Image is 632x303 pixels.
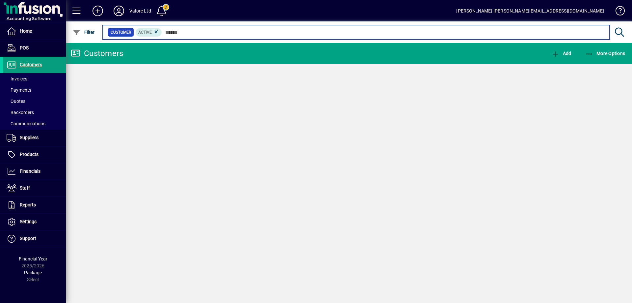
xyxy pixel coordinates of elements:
[7,121,45,126] span: Communications
[550,47,573,59] button: Add
[3,107,66,118] a: Backorders
[24,270,42,275] span: Package
[3,214,66,230] a: Settings
[585,51,625,56] span: More Options
[20,152,39,157] span: Products
[20,185,30,191] span: Staff
[7,87,31,93] span: Payments
[73,30,95,35] span: Filter
[108,5,129,17] button: Profile
[3,23,66,40] a: Home
[20,28,32,34] span: Home
[3,84,66,96] a: Payments
[456,6,604,16] div: [PERSON_NAME] [PERSON_NAME][EMAIL_ADDRESS][DOMAIN_NAME]
[7,99,25,104] span: Quotes
[3,130,66,146] a: Suppliers
[20,135,39,140] span: Suppliers
[3,96,66,107] a: Quotes
[136,28,162,37] mat-chip: Activation Status: Active
[71,26,96,38] button: Filter
[611,1,624,23] a: Knowledge Base
[20,219,37,224] span: Settings
[19,256,47,261] span: Financial Year
[111,29,131,36] span: Customer
[7,110,34,115] span: Backorders
[129,6,151,16] div: Valore Ltd
[138,30,152,35] span: Active
[20,236,36,241] span: Support
[20,62,42,67] span: Customers
[71,48,123,59] div: Customers
[20,202,36,207] span: Reports
[3,40,66,56] a: POS
[3,73,66,84] a: Invoices
[3,146,66,163] a: Products
[3,163,66,180] a: Financials
[551,51,571,56] span: Add
[20,45,29,50] span: POS
[7,76,27,81] span: Invoices
[3,230,66,247] a: Support
[87,5,108,17] button: Add
[3,180,66,197] a: Staff
[3,118,66,129] a: Communications
[20,168,40,174] span: Financials
[584,47,627,59] button: More Options
[3,197,66,213] a: Reports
